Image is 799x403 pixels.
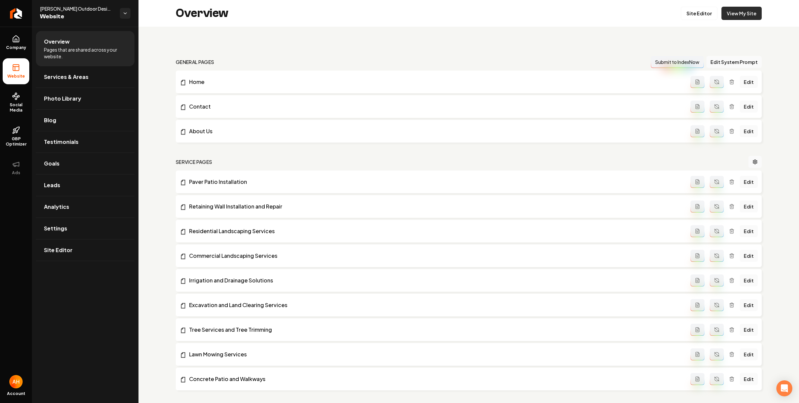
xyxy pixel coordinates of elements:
[9,375,23,388] img: Anthony Hurgoi
[180,301,690,309] a: Excavation and Land Clearing Services
[180,103,690,111] a: Contact
[180,127,690,135] a: About Us
[44,138,79,146] span: Testimonials
[690,348,704,360] button: Add admin page prompt
[690,225,704,237] button: Add admin page prompt
[44,46,127,60] span: Pages that are shared across your website.
[740,201,758,212] a: Edit
[36,131,134,153] a: Testimonials
[706,56,762,68] button: Edit System Prompt
[740,348,758,360] a: Edit
[3,45,29,50] span: Company
[690,324,704,336] button: Add admin page prompt
[690,76,704,88] button: Add admin page prompt
[740,225,758,237] a: Edit
[721,7,762,20] a: View My Site
[740,324,758,336] a: Edit
[9,375,23,388] button: Open user button
[36,239,134,261] a: Site Editor
[690,201,704,212] button: Add admin page prompt
[740,274,758,286] a: Edit
[9,170,23,176] span: Ads
[690,373,704,385] button: Add admin page prompt
[44,246,73,254] span: Site Editor
[36,153,134,174] a: Goals
[690,274,704,286] button: Add admin page prompt
[740,373,758,385] a: Edit
[44,95,81,103] span: Photo Library
[740,299,758,311] a: Edit
[180,326,690,334] a: Tree Services and Tree Trimming
[40,12,115,21] span: Website
[36,196,134,217] a: Analytics
[3,87,29,118] a: Social Media
[5,74,28,79] span: Website
[44,38,70,46] span: Overview
[44,116,56,124] span: Blog
[180,227,690,235] a: Residential Landscaping Services
[180,276,690,284] a: Irrigation and Drainage Solutions
[3,121,29,152] a: GBP Optimizer
[44,160,60,168] span: Goals
[44,203,69,211] span: Analytics
[176,59,214,65] h2: general pages
[36,218,134,239] a: Settings
[690,101,704,113] button: Add admin page prompt
[690,299,704,311] button: Add admin page prompt
[44,73,89,81] span: Services & Areas
[36,88,134,109] a: Photo Library
[180,375,690,383] a: Concrete Patio and Walkways
[740,101,758,113] a: Edit
[3,102,29,113] span: Social Media
[7,391,25,396] span: Account
[180,178,690,186] a: Paver Patio Installation
[690,125,704,137] button: Add admin page prompt
[690,176,704,188] button: Add admin page prompt
[740,250,758,262] a: Edit
[180,350,690,358] a: Lawn Mowing Services
[3,136,29,147] span: GBP Optimizer
[740,125,758,137] a: Edit
[776,380,792,396] div: Open Intercom Messenger
[690,250,704,262] button: Add admin page prompt
[10,8,22,19] img: Rebolt Logo
[176,7,228,20] h2: Overview
[740,76,758,88] a: Edit
[3,30,29,56] a: Company
[36,110,134,131] a: Blog
[180,202,690,210] a: Retaining Wall Installation and Repair
[40,5,115,12] span: [PERSON_NAME] Outdoor Design
[180,78,690,86] a: Home
[651,56,704,68] button: Submit to IndexNow
[681,7,717,20] a: Site Editor
[44,224,67,232] span: Settings
[740,176,758,188] a: Edit
[180,252,690,260] a: Commercial Landscaping Services
[3,155,29,181] button: Ads
[36,175,134,196] a: Leads
[36,66,134,88] a: Services & Areas
[44,181,60,189] span: Leads
[176,159,212,165] h2: Service Pages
